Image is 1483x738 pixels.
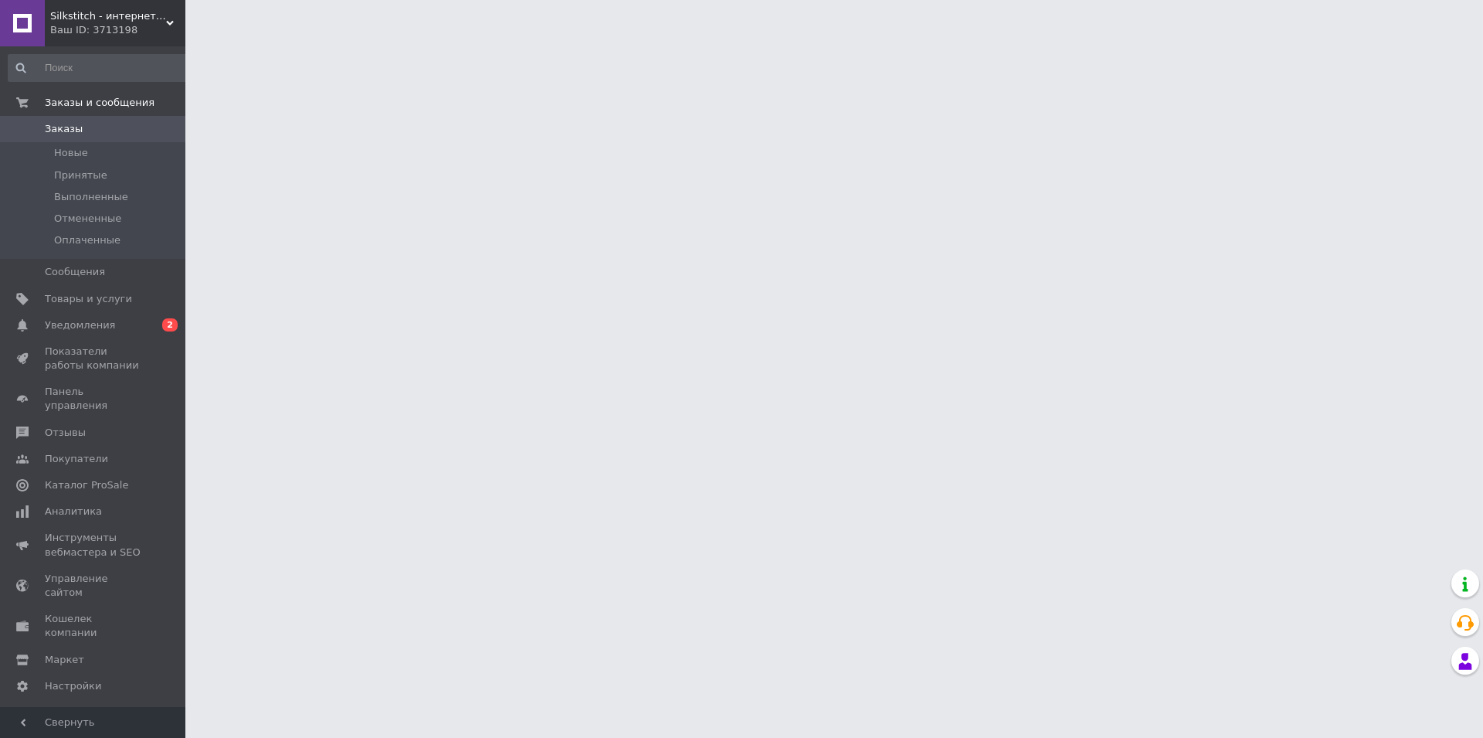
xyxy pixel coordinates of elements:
[45,122,83,136] span: Заказы
[54,233,120,247] span: Оплаченные
[45,96,154,110] span: Заказы и сообщения
[162,318,178,332] span: 2
[45,505,102,519] span: Аналитика
[45,318,115,332] span: Уведомления
[54,190,128,204] span: Выполненные
[50,23,185,37] div: Ваш ID: 3713198
[8,54,191,82] input: Поиск
[45,531,143,559] span: Инструменты вебмастера и SEO
[54,146,88,160] span: Новые
[45,292,132,306] span: Товары и услуги
[45,478,128,492] span: Каталог ProSale
[54,212,121,226] span: Отмененные
[45,679,101,693] span: Настройки
[54,168,107,182] span: Принятые
[45,653,84,667] span: Маркет
[45,572,143,600] span: Управление сайтом
[45,612,143,640] span: Кошелек компании
[45,426,86,440] span: Отзывы
[45,265,105,279] span: Сообщения
[50,9,166,23] span: Silkstitch - интернет-магазин свадбеной фурнитуры и тканей
[45,452,108,466] span: Покупатели
[45,385,143,413] span: Панель управления
[45,345,143,372] span: Показатели работы компании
